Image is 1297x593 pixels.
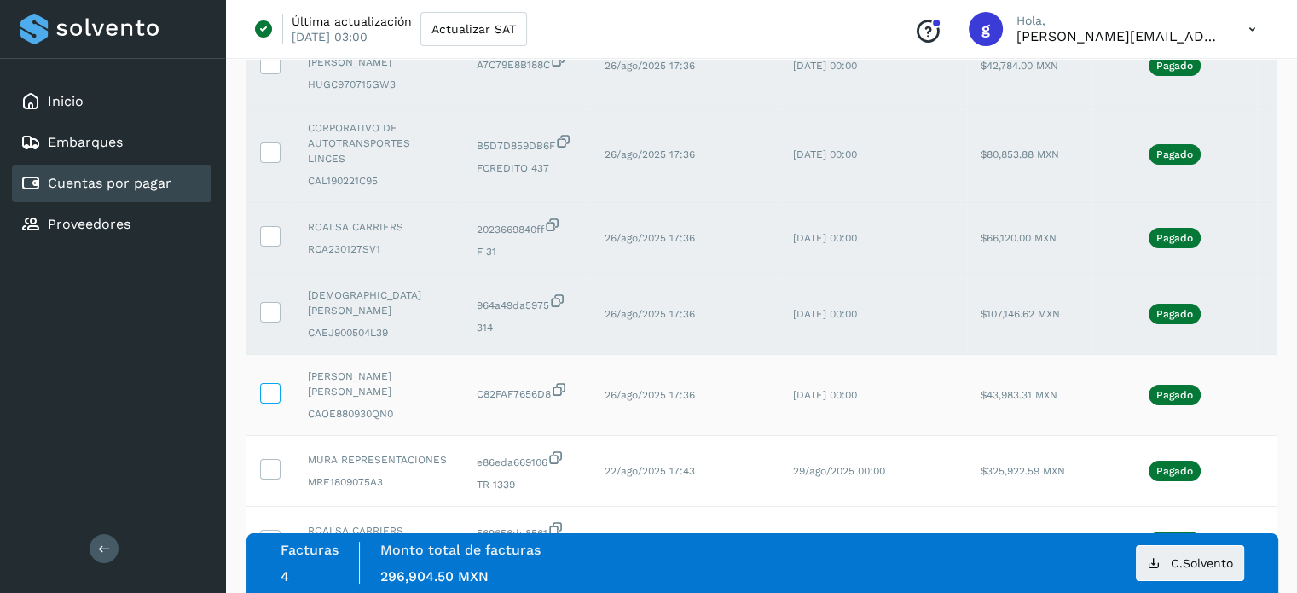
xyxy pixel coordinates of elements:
[793,465,885,477] span: 29/ago/2025 00:00
[48,175,171,191] a: Cuentas por pagar
[477,520,577,541] span: 569656dc8561
[308,325,449,340] span: CAEJ900504L39
[477,450,577,470] span: e86eda669106
[981,232,1057,244] span: $66,120.00 MXN
[308,173,449,189] span: CAL190221C95
[1156,60,1193,72] p: Pagado
[1171,557,1233,569] span: C.Solvento
[1156,308,1193,320] p: Pagado
[605,232,695,244] span: 26/ago/2025 17:36
[793,389,857,401] span: [DATE] 00:00
[981,465,1065,477] span: $325,922.59 MXN
[308,219,449,235] span: ROALSA CARRIERS
[308,452,449,468] span: MURA REPRESENTACIONES
[605,308,695,320] span: 26/ago/2025 17:36
[605,465,695,477] span: 22/ago/2025 17:43
[1156,389,1193,401] p: Pagado
[477,133,577,154] span: B5D7D859DB6F
[281,568,289,584] span: 4
[605,60,695,72] span: 26/ago/2025 17:36
[981,148,1059,160] span: $80,853.88 MXN
[48,134,123,150] a: Embarques
[281,542,339,558] label: Facturas
[431,23,516,35] span: Actualizar SAT
[308,406,449,421] span: CAOE880930QN0
[981,60,1058,72] span: $42,784.00 MXN
[380,568,489,584] span: 296,904.50 MXN
[1156,465,1193,477] p: Pagado
[12,165,211,202] div: Cuentas por pagar
[420,12,527,46] button: Actualizar SAT
[477,381,577,402] span: C82FAF7656D8
[793,60,857,72] span: [DATE] 00:00
[477,160,577,176] span: FCREDITO 437
[48,93,84,109] a: Inicio
[1016,14,1221,28] p: Hola,
[477,244,577,259] span: F 31
[477,293,577,313] span: 964a49da5975
[605,148,695,160] span: 26/ago/2025 17:36
[48,216,130,232] a: Proveedores
[12,83,211,120] div: Inicio
[1016,28,1221,44] p: guillermo.alvarado@nurib.com.mx
[308,369,449,399] span: [PERSON_NAME] [PERSON_NAME]
[1156,232,1193,244] p: Pagado
[308,120,449,166] span: CORPORATIVO DE AUTOTRANSPORTES LINCES
[793,148,857,160] span: [DATE] 00:00
[793,308,857,320] span: [DATE] 00:00
[1156,148,1193,160] p: Pagado
[981,308,1060,320] span: $107,146.62 MXN
[12,124,211,161] div: Embarques
[12,206,211,243] div: Proveedores
[292,14,412,29] p: Última actualización
[981,389,1057,401] span: $43,983.31 MXN
[308,241,449,257] span: RCA230127SV1
[308,288,449,318] span: [DEMOGRAPHIC_DATA][PERSON_NAME]
[477,217,577,237] span: 2023669840ff
[477,320,577,335] span: 314
[292,29,368,44] p: [DATE] 03:00
[793,232,857,244] span: [DATE] 00:00
[308,523,449,538] span: ROALSA CARRIERS
[308,77,449,92] span: HUGC970715GW3
[380,542,541,558] label: Monto total de facturas
[308,474,449,490] span: MRE1809075A3
[1136,545,1244,581] button: C.Solvento
[477,477,577,492] span: TR 1339
[605,389,695,401] span: 26/ago/2025 17:36
[477,52,577,73] span: A7C79E8B188C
